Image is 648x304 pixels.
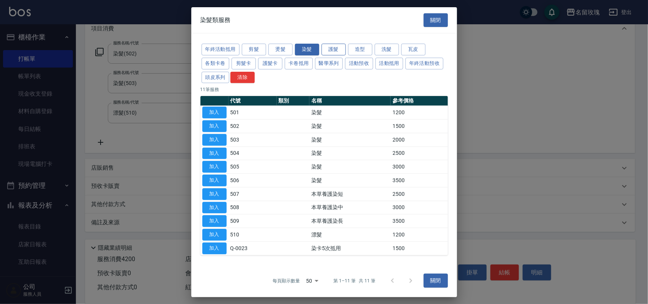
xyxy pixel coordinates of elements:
p: 第 1–11 筆 共 11 筆 [333,277,375,284]
button: 加入 [202,243,227,254]
td: 508 [229,201,277,214]
td: 502 [229,119,277,133]
td: 2500 [391,187,448,201]
td: 507 [229,187,277,201]
td: 染髮 [309,160,391,174]
button: 醫學系列 [315,58,343,69]
td: 509 [229,214,277,228]
button: 加入 [202,229,227,241]
button: 各類卡卷 [202,58,230,69]
td: 染髮 [309,146,391,160]
button: 加入 [202,134,227,146]
button: 加入 [202,107,227,118]
button: 剪髮卡 [232,58,256,69]
td: Q-0023 [229,241,277,255]
td: 3500 [391,173,448,187]
button: 年終活動預收 [405,58,443,69]
td: 漂髮 [309,228,391,241]
td: 本草養護染長 [309,214,391,228]
td: 染髮 [309,173,391,187]
td: 染髮 [309,106,391,120]
button: 加入 [202,175,227,186]
th: 類別 [277,96,310,106]
span: 染髮類服務 [200,16,231,24]
th: 代號 [229,96,277,106]
td: 本草養護染短 [309,187,391,201]
td: 染髮 [309,119,391,133]
td: 505 [229,160,277,174]
td: 3500 [391,214,448,228]
button: 加入 [202,161,227,173]
button: 加入 [202,202,227,213]
button: 剪髮 [242,44,266,55]
button: 洗髮 [375,44,399,55]
button: 瓦皮 [401,44,426,55]
button: 清除 [230,71,255,83]
td: 1200 [391,228,448,241]
button: 護髮卡 [258,58,282,69]
td: 染卡5次抵用 [309,241,391,255]
button: 染髮 [295,44,319,55]
td: 2000 [391,133,448,146]
div: 50 [303,270,321,291]
th: 名稱 [309,96,391,106]
button: 護髮 [322,44,346,55]
button: 活動預收 [345,58,373,69]
button: 加入 [202,147,227,159]
button: 造型 [348,44,372,55]
th: 參考價格 [391,96,448,106]
td: 3000 [391,160,448,174]
button: 燙髮 [268,44,293,55]
button: 加入 [202,120,227,132]
button: 關閉 [424,274,448,288]
td: 503 [229,133,277,146]
button: 卡卷抵用 [285,58,313,69]
button: 關閉 [424,13,448,27]
td: 1200 [391,106,448,120]
p: 11 筆服務 [200,86,448,93]
p: 每頁顯示數量 [273,277,300,284]
td: 本草養護染中 [309,201,391,214]
td: 3000 [391,201,448,214]
td: 1500 [391,241,448,255]
button: 年終活動抵用 [202,44,240,55]
button: 活動抵用 [375,58,404,69]
td: 510 [229,228,277,241]
button: 頭皮系列 [202,71,230,83]
td: 504 [229,146,277,160]
td: 1500 [391,119,448,133]
button: 加入 [202,215,227,227]
button: 加入 [202,188,227,200]
td: 501 [229,106,277,120]
td: 2500 [391,146,448,160]
td: 506 [229,173,277,187]
td: 染髮 [309,133,391,146]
